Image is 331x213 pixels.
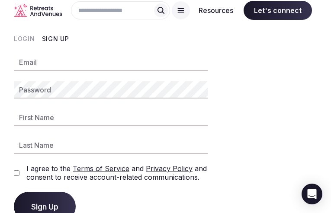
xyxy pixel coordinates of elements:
[192,1,240,20] button: Resources
[146,164,193,173] a: Privacy Policy
[26,164,208,181] label: I agree to the and and consent to receive account-related communications.
[14,3,62,17] a: Visit the homepage
[31,202,58,211] span: Sign Up
[14,3,62,17] svg: Retreats and Venues company logo
[302,184,322,204] div: Open Intercom Messenger
[73,164,129,173] a: Terms of Service
[42,35,69,43] button: Sign Up
[244,1,312,20] span: Let's connect
[14,35,35,43] button: Login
